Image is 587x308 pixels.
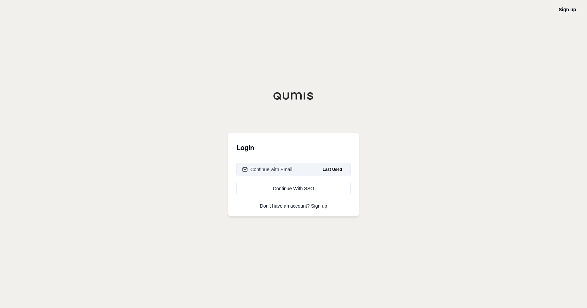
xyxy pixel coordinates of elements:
[236,141,351,155] h3: Login
[236,182,351,195] a: Continue With SSO
[242,166,292,173] div: Continue with Email
[273,92,314,100] img: Qumis
[320,165,345,174] span: Last Used
[311,203,327,209] a: Sign up
[236,163,351,176] button: Continue with EmailLast Used
[236,204,351,208] p: Don't have an account?
[242,185,345,192] div: Continue With SSO
[559,7,576,12] a: Sign up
